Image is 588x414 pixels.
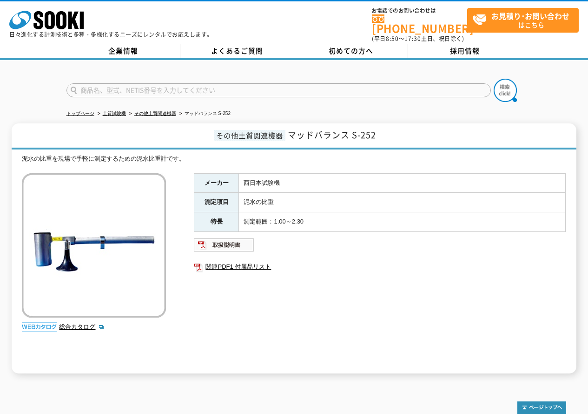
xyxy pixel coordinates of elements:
span: 8:50 [386,34,399,43]
span: はこちら [472,8,578,32]
th: 特長 [194,212,239,232]
img: 取扱説明書 [194,238,255,252]
a: 取扱説明書 [194,244,255,251]
span: その他土質関連機器 [214,130,285,141]
td: 西日本試験機 [239,173,566,193]
a: 土質試験機 [103,111,126,116]
img: トップページへ [517,401,566,414]
span: 初めての方へ [329,46,373,56]
td: 測定範囲：1.00～2.30 [239,212,566,232]
span: (平日 ～ 土日、祝日除く) [372,34,464,43]
input: 商品名、型式、NETIS番号を入力してください [66,83,491,97]
p: 日々進化する計測技術と多種・多様化するニーズにレンタルでお応えします。 [9,32,213,37]
img: webカタログ [22,322,57,332]
a: [PHONE_NUMBER] [372,14,467,34]
a: 関連PDF1 付属品リスト [194,261,566,273]
a: お見積り･お問い合わせはこちら [467,8,579,33]
div: 泥水の比重を現場で手軽に測定するための泥水比重計です。 [22,154,566,164]
img: マッドバランス S-252 [22,173,166,318]
span: マッドバランス S-252 [288,129,376,141]
a: 企業情報 [66,44,180,58]
li: マッドバランス S-252 [178,109,231,119]
strong: お見積り･お問い合わせ [491,10,569,21]
td: 泥水の比重 [239,193,566,212]
a: 初めての方へ [294,44,408,58]
a: 採用情報 [408,44,522,58]
a: よくあるご質問 [180,44,294,58]
th: メーカー [194,173,239,193]
a: 総合カタログ [59,323,105,330]
img: btn_search.png [494,79,517,102]
th: 測定項目 [194,193,239,212]
span: 17:30 [404,34,421,43]
a: トップページ [66,111,94,116]
span: お電話でのお問い合わせは [372,8,467,14]
a: その他土質関連機器 [134,111,176,116]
